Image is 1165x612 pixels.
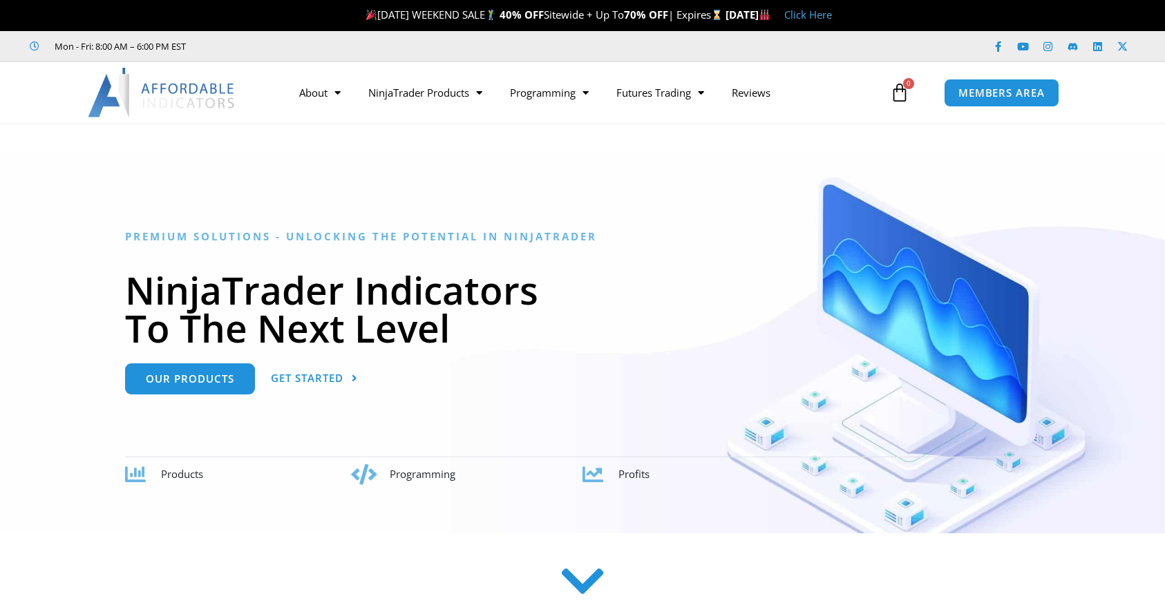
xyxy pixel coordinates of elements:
[51,38,186,55] span: Mon - Fri: 8:00 AM – 6:00 PM EST
[618,467,650,481] span: Profits
[496,77,603,108] a: Programming
[363,8,726,21] span: [DATE] WEEKEND SALE Sitewide + Up To | Expires
[784,8,832,21] a: Click Here
[354,77,496,108] a: NinjaTrader Products
[146,374,234,384] span: Our Products
[726,8,770,21] strong: [DATE]
[366,10,377,20] img: 🎉
[271,363,358,394] a: Get Started
[759,10,770,20] img: 🏭
[603,77,718,108] a: Futures Trading
[958,88,1045,98] span: MEMBERS AREA
[500,8,544,21] strong: 40% OFF
[624,8,668,21] strong: 70% OFF
[271,373,343,383] span: Get Started
[718,77,784,108] a: Reviews
[161,467,203,481] span: Products
[944,79,1059,107] a: MEMBERS AREA
[285,77,354,108] a: About
[486,10,496,20] img: 🏌️‍♂️
[903,78,914,89] span: 0
[869,73,930,113] a: 0
[125,363,255,394] a: Our Products
[285,77,887,108] nav: Menu
[205,39,413,53] iframe: Customer reviews powered by Trustpilot
[390,467,455,481] span: Programming
[125,271,1041,347] h1: NinjaTrader Indicators To The Next Level
[712,10,722,20] img: ⌛
[125,230,1041,243] h6: Premium Solutions - Unlocking the Potential in NinjaTrader
[88,68,236,117] img: LogoAI | Affordable Indicators – NinjaTrader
